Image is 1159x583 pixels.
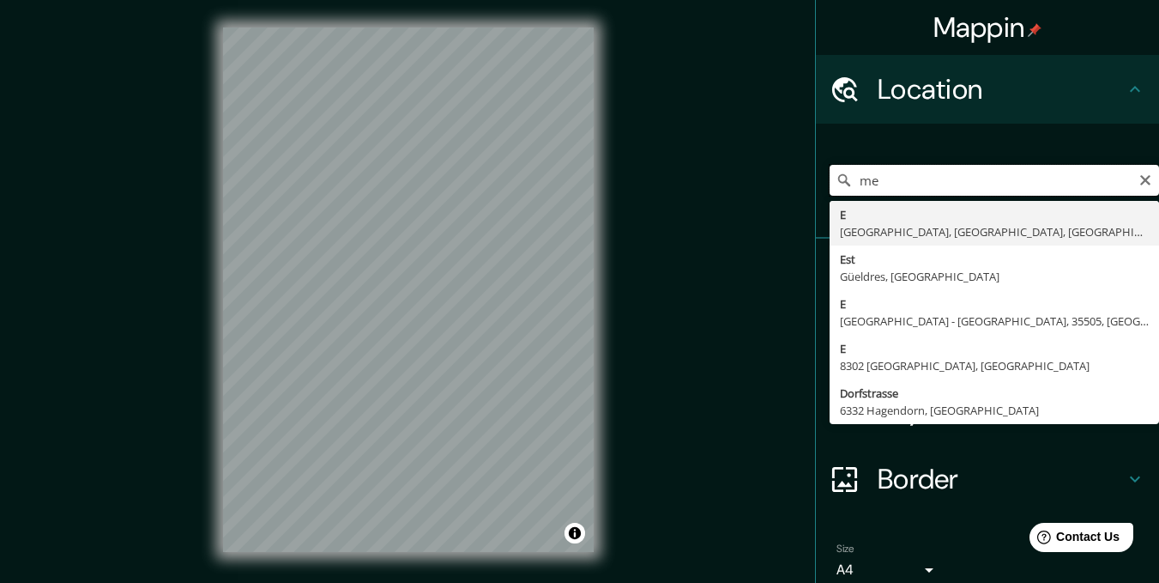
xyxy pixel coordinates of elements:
[1138,171,1152,187] button: Clear
[840,251,1149,268] div: Est
[816,239,1159,307] div: Pins
[878,462,1125,496] h4: Border
[816,307,1159,376] div: Style
[836,542,854,556] label: Size
[223,27,594,552] canvas: Map
[840,206,1149,223] div: E
[830,165,1159,196] input: Pick your city or area
[878,393,1125,428] h4: Layout
[1006,516,1140,564] iframe: Help widget launcher
[816,445,1159,513] div: Border
[564,523,585,544] button: Toggle attribution
[933,10,1042,45] h4: Mappin
[840,223,1149,240] div: [GEOGRAPHIC_DATA], [GEOGRAPHIC_DATA], [GEOGRAPHIC_DATA]
[878,72,1125,106] h4: Location
[840,357,1149,374] div: 8302 [GEOGRAPHIC_DATA], [GEOGRAPHIC_DATA]
[840,268,1149,285] div: Güeldres, [GEOGRAPHIC_DATA]
[816,376,1159,445] div: Layout
[840,402,1149,419] div: 6332 Hagendorn, [GEOGRAPHIC_DATA]
[1028,23,1041,37] img: pin-icon.png
[840,340,1149,357] div: E
[840,295,1149,313] div: E
[840,385,1149,402] div: Dorfstrasse
[840,313,1149,330] div: [GEOGRAPHIC_DATA] - [GEOGRAPHIC_DATA], 35505, [GEOGRAPHIC_DATA]
[816,55,1159,124] div: Location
